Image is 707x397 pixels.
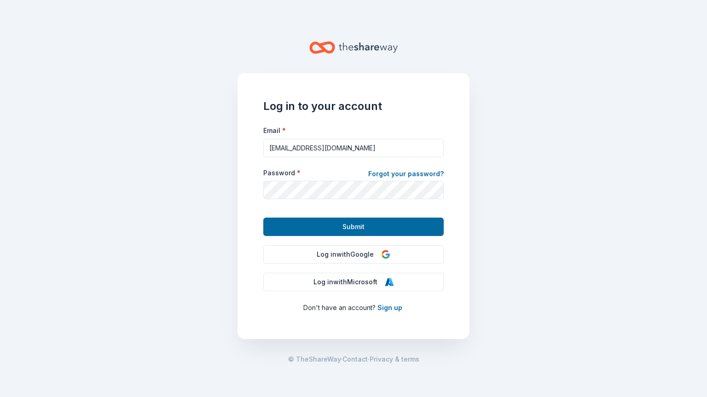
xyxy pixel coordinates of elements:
[370,354,419,365] a: Privacy & terms
[377,304,402,311] a: Sign up
[263,273,444,291] button: Log inwithMicrosoft
[263,99,444,114] h1: Log in to your account
[263,126,286,135] label: Email
[303,304,376,311] span: Don ' t have an account?
[288,355,341,363] span: © TheShareWay
[368,168,444,181] a: Forgot your password?
[288,354,419,365] span: · ·
[381,250,390,259] img: Google Logo
[263,245,444,264] button: Log inwithGoogle
[342,221,365,232] span: Submit
[342,354,368,365] a: Contact
[385,277,394,287] img: Microsoft Logo
[263,168,301,178] label: Password
[263,218,444,236] button: Submit
[309,37,398,58] a: Home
